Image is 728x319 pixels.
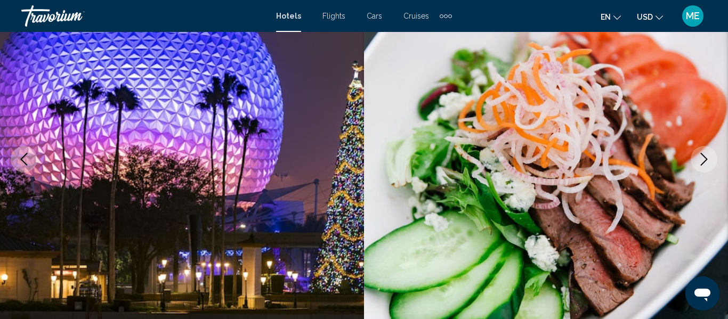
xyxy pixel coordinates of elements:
[276,12,301,20] a: Hotels
[679,5,707,27] button: User Menu
[11,146,37,173] button: Previous image
[322,12,345,20] a: Flights
[637,13,653,21] span: USD
[440,7,452,24] button: Extra navigation items
[691,146,717,173] button: Next image
[685,276,719,310] iframe: Button to launch messaging window
[686,11,700,21] span: ME
[637,9,663,24] button: Change currency
[21,5,265,27] a: Travorium
[601,9,621,24] button: Change language
[367,12,382,20] a: Cars
[601,13,611,21] span: en
[403,12,429,20] a: Cruises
